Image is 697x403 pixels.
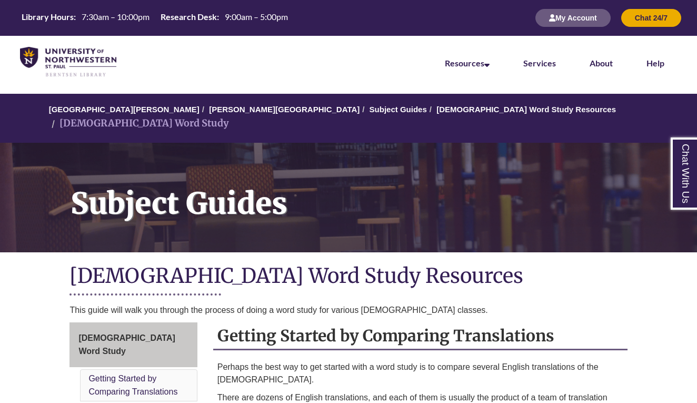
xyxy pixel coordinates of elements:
a: Getting Started by Comparing Translations [88,374,177,397]
span: 9:00am – 5:00pm [225,12,288,22]
button: My Account [535,9,611,27]
a: Resources [445,58,490,68]
button: Chat 24/7 [621,9,681,27]
h1: [DEMOGRAPHIC_DATA] Word Study Resources [69,263,627,291]
p: Perhaps the best way to get started with a word study is to compare several English translations ... [217,361,623,386]
a: Help [646,58,664,68]
span: 7:30am – 10:00pm [82,12,150,22]
span: [DEMOGRAPHIC_DATA] Word Study [78,333,175,356]
a: Services [523,58,556,68]
li: [DEMOGRAPHIC_DATA] Word Study [49,116,229,131]
a: Subject Guides [370,105,427,114]
span: This guide will walk you through the process of doing a word study for various [DEMOGRAPHIC_DATA]... [69,306,487,314]
a: [PERSON_NAME][GEOGRAPHIC_DATA] [209,105,360,114]
a: About [590,58,613,68]
th: Research Desk: [156,11,221,23]
h2: Getting Started by Comparing Translations [213,322,628,350]
a: [DEMOGRAPHIC_DATA] Word Study [69,322,197,367]
a: Hours Today [17,11,292,25]
table: Hours Today [17,11,292,24]
h1: Subject Guides [59,143,697,239]
a: Chat 24/7 [621,13,681,22]
th: Library Hours: [17,11,77,23]
a: [DEMOGRAPHIC_DATA] Word Study Resources [436,105,616,114]
img: UNWSP Library Logo [20,47,116,77]
a: [GEOGRAPHIC_DATA][PERSON_NAME] [49,105,200,114]
a: My Account [535,13,611,22]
